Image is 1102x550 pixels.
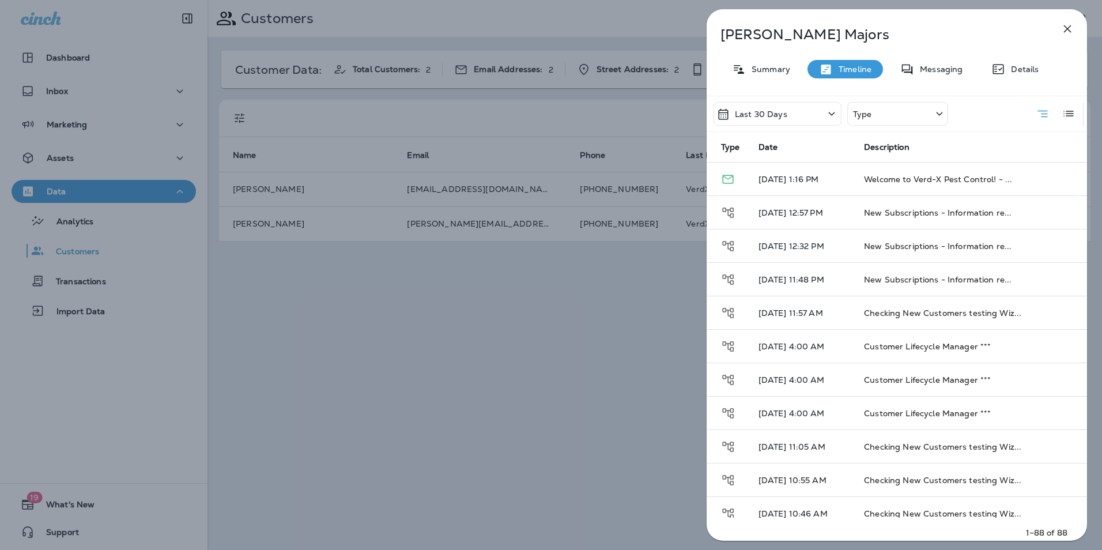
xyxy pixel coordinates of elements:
span: Journey [721,507,735,518]
span: New Subscriptions - Information re... [864,274,1012,285]
span: Checking New Customers testing Wiz... [864,508,1021,519]
span: Description [864,142,909,152]
span: Customer Lifecycle Manager *** [864,408,991,419]
span: Customer Lifecycle Manager *** [864,375,991,385]
p: [DATE] 12:57 PM [758,208,846,217]
p: [DATE] 4:00 AM [758,409,846,418]
p: Messaging [914,65,963,74]
p: Summary [746,65,790,74]
p: Timeline [833,65,871,74]
span: Customer Lifecycle Manager *** [864,341,991,352]
span: Welcome to Verd-X Pest Control! - ... [864,174,1012,184]
span: Journey [721,474,735,484]
p: [DATE] 12:32 PM [758,242,846,251]
span: Journey [721,240,735,250]
p: [DATE] 4:00 AM [758,375,846,385]
button: Log View [1057,102,1080,125]
p: Last 30 Days [735,110,787,119]
span: Journey [721,273,735,284]
p: [DATE] 10:55 AM [758,476,846,485]
p: 1–88 of 88 [1026,527,1067,538]
span: Email - Opened [721,173,735,183]
span: Journey [721,340,735,351]
p: [DATE] 10:46 AM [758,509,846,518]
span: Checking New Customers testing Wiz... [864,475,1021,485]
p: [DATE] 11:57 AM [758,308,846,318]
p: [DATE] 1:16 PM [758,175,846,184]
p: Type [853,110,872,119]
span: Checking New Customers testing Wiz... [864,308,1021,318]
button: Summary View [1031,102,1054,126]
span: Journey [721,407,735,417]
p: Details [1005,65,1039,74]
span: Journey [721,374,735,384]
p: [DATE] 11:48 PM [758,275,846,284]
span: New Subscriptions - Information re... [864,208,1012,218]
span: Journey [721,307,735,317]
span: New Subscriptions - Information re... [864,241,1012,251]
span: Checking New Customers testing Wiz... [864,442,1021,452]
p: [PERSON_NAME] Majors [720,27,1035,43]
span: Journey [721,206,735,217]
p: [DATE] 4:00 AM [758,342,846,351]
span: Date [758,142,778,152]
span: Journey [721,440,735,451]
p: [DATE] 11:05 AM [758,442,846,451]
span: Type [721,142,740,152]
